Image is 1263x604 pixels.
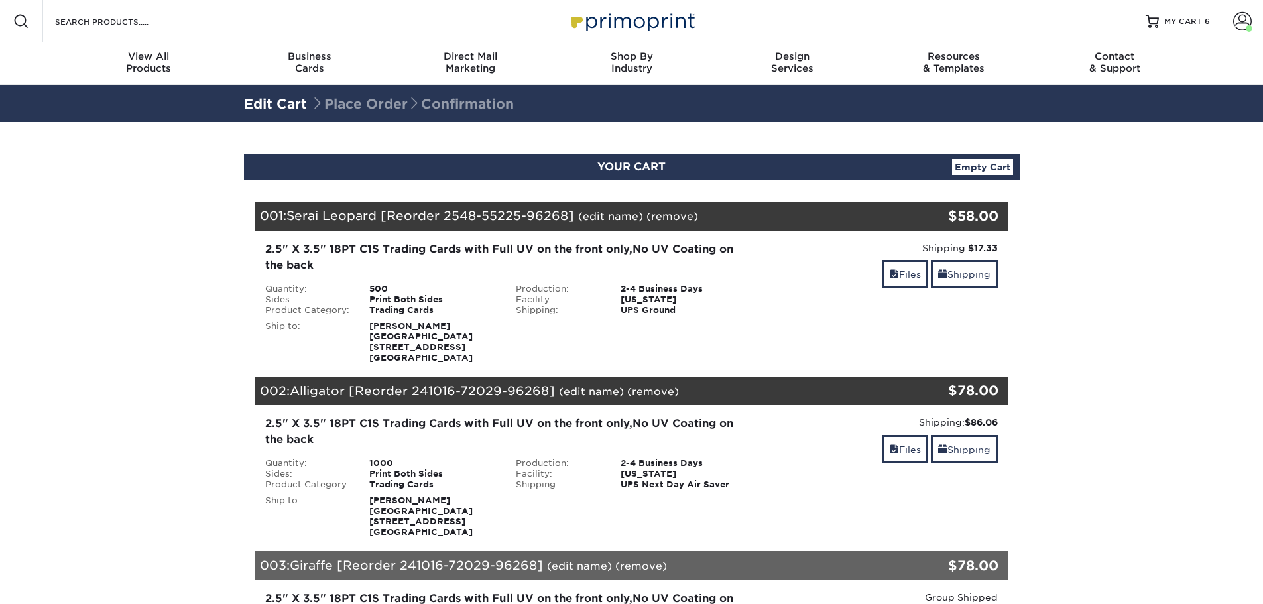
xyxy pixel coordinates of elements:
div: Ship to: [255,321,360,363]
div: & Support [1034,50,1195,74]
span: Direct Mail [390,50,551,62]
a: Empty Cart [952,159,1013,175]
a: Shipping [931,260,998,288]
span: Design [712,50,873,62]
a: Edit Cart [244,96,307,112]
div: 003: [255,551,883,580]
span: Business [229,50,390,62]
div: $58.00 [883,206,999,226]
span: files [890,444,899,455]
div: Shipping: [767,416,998,429]
div: Cards [229,50,390,74]
div: 2-4 Business Days [611,284,757,294]
div: Print Both Sides [359,294,506,305]
a: Direct MailMarketing [390,42,551,85]
div: $78.00 [883,556,999,575]
strong: $86.06 [965,417,998,428]
div: Trading Cards [359,305,506,316]
span: 6 [1205,17,1210,26]
a: Resources& Templates [873,42,1034,85]
div: Quantity: [255,458,360,469]
div: 1000 [359,458,506,469]
div: Services [712,50,873,74]
div: Product Category: [255,305,360,316]
input: SEARCH PRODUCTS..... [54,13,183,29]
img: Primoprint [566,7,698,35]
a: Files [882,435,928,463]
a: (edit name) [559,385,624,398]
span: MY CART [1164,16,1202,27]
a: DesignServices [712,42,873,85]
div: Industry [551,50,712,74]
a: Shop ByIndustry [551,42,712,85]
div: Shipping: [767,241,998,255]
div: & Templates [873,50,1034,74]
strong: $17.33 [968,243,998,253]
a: Shipping [931,435,998,463]
a: Contact& Support [1034,42,1195,85]
span: View All [68,50,229,62]
strong: [PERSON_NAME] [GEOGRAPHIC_DATA] [STREET_ADDRESS] [GEOGRAPHIC_DATA] [369,321,473,363]
a: (edit name) [547,560,612,572]
div: Products [68,50,229,74]
strong: [PERSON_NAME] [GEOGRAPHIC_DATA] [STREET_ADDRESS] [GEOGRAPHIC_DATA] [369,495,473,537]
a: (remove) [615,560,667,572]
a: BusinessCards [229,42,390,85]
span: Place Order Confirmation [311,96,514,112]
div: 500 [359,284,506,294]
div: Shipping: [506,479,611,490]
div: Trading Cards [359,479,506,490]
div: UPS Next Day Air Saver [611,479,757,490]
div: Production: [506,284,611,294]
a: (remove) [646,210,698,223]
span: Serai Leopard [Reorder 2548-55225-96268] [286,208,574,223]
div: Group Shipped [767,591,998,604]
a: View AllProducts [68,42,229,85]
span: Resources [873,50,1034,62]
div: Facility: [506,294,611,305]
span: YOUR CART [597,160,666,173]
div: Facility: [506,469,611,479]
span: shipping [938,444,947,455]
div: 002: [255,377,883,406]
div: Shipping: [506,305,611,316]
a: Files [882,260,928,288]
span: shipping [938,269,947,280]
div: Sides: [255,294,360,305]
div: UPS Ground [611,305,757,316]
div: Product Category: [255,479,360,490]
span: Contact [1034,50,1195,62]
span: Giraffe [Reorder 241016-72029-96268] [290,558,543,572]
div: Ship to: [255,495,360,538]
div: 2.5" X 3.5" 18PT C1S Trading Cards with Full UV on the front only,No UV Coating on the back [265,416,747,448]
div: [US_STATE] [611,294,757,305]
div: Print Both Sides [359,469,506,479]
div: 001: [255,202,883,231]
div: 2.5" X 3.5" 18PT C1S Trading Cards with Full UV on the front only,No UV Coating on the back [265,241,747,273]
a: (edit name) [578,210,643,223]
span: files [890,269,899,280]
span: Alligator [Reorder 241016-72029-96268] [290,383,555,398]
div: Sides: [255,469,360,479]
div: Marketing [390,50,551,74]
div: $78.00 [883,381,999,400]
div: Quantity: [255,284,360,294]
a: (remove) [627,385,679,398]
div: [US_STATE] [611,469,757,479]
div: 2-4 Business Days [611,458,757,469]
div: Production: [506,458,611,469]
span: Shop By [551,50,712,62]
